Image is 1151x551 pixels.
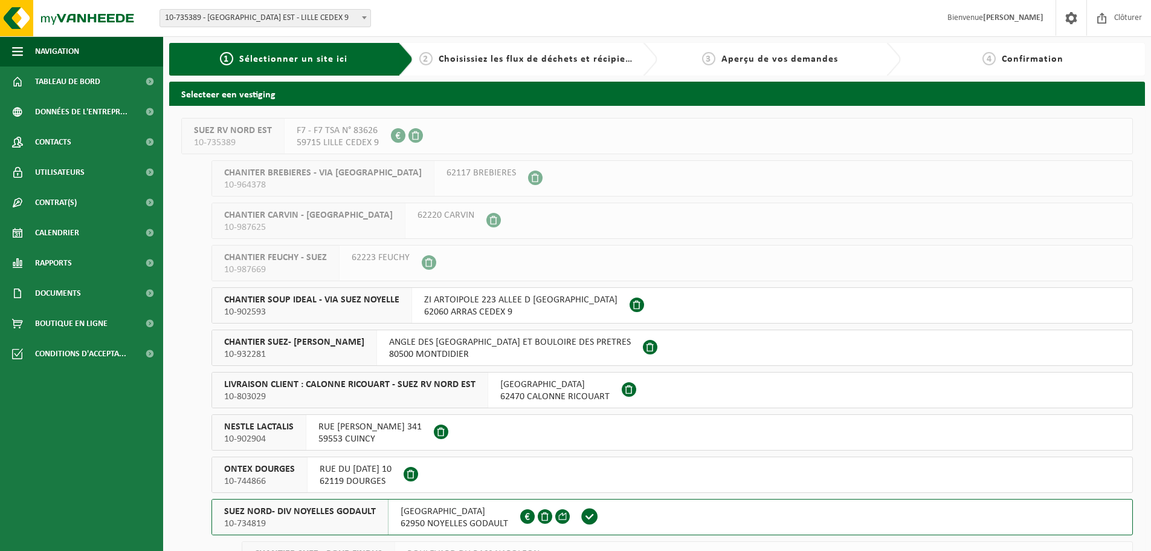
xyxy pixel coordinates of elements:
[389,336,631,348] span: ANGLE DES [GEOGRAPHIC_DATA] ET BOULOIRE DES PRETRES
[169,82,1145,105] h2: Selecteer een vestiging
[35,157,85,187] span: Utilisateurs
[419,52,433,65] span: 2
[389,348,631,360] span: 80500 MONTDIDIER
[35,127,71,157] span: Contacts
[224,518,376,530] span: 10-734819
[439,54,640,64] span: Choisissiez les flux de déchets et récipients
[211,330,1133,366] button: CHANTIER SUEZ- [PERSON_NAME] 10-932281 ANGLE DES [GEOGRAPHIC_DATA] ET BOULOIRE DES PRETRES80500 M...
[982,52,996,65] span: 4
[224,506,376,518] span: SUEZ NORD- DIV NOYELLES GODAULT
[224,306,399,318] span: 10-902593
[160,10,370,27] span: 10-735389 - SUEZ RV NORD EST - LILLE CEDEX 9
[318,421,422,433] span: RUE [PERSON_NAME] 341
[211,372,1133,408] button: LIVRAISON CLIENT : CALONNE RICOUART - SUEZ RV NORD EST 10-803029 [GEOGRAPHIC_DATA]62470 CALONNE R...
[224,463,295,475] span: ONTEX DOURGES
[500,379,610,391] span: [GEOGRAPHIC_DATA]
[224,348,364,360] span: 10-932281
[320,463,392,475] span: RUE DU [DATE] 10
[224,421,294,433] span: NESTLE LACTALIS
[424,306,617,318] span: 62060 ARRAS CEDEX 9
[224,264,327,276] span: 10-987669
[702,52,715,65] span: 3
[224,179,422,191] span: 10-964378
[721,54,838,64] span: Aperçu de vos demandes
[35,187,77,218] span: Contrat(s)
[194,125,272,137] span: SUEZ RV NORD EST
[447,167,516,179] span: 62117 BREBIERES
[297,137,379,149] span: 59715 LILLE CEDEX 9
[211,287,1133,324] button: CHANTIER SOUP IDEAL - VIA SUEZ NOYELLE 10-902593 ZI ARTOIPOLE 223 ALLEE D [GEOGRAPHIC_DATA]62060 ...
[224,379,476,391] span: LIVRAISON CLIENT : CALONNE RICOUART - SUEZ RV NORD EST
[35,278,81,308] span: Documents
[224,336,364,348] span: CHANTIER SUEZ- [PERSON_NAME]
[320,475,392,487] span: 62119 DOURGES
[224,294,399,306] span: CHANTIER SOUP IDEAL - VIA SUEZ NOYELLE
[35,36,79,67] span: Navigation
[401,518,508,530] span: 62950 NOYELLES GODAULT
[352,252,410,264] span: 62223 FEUCHY
[35,67,100,97] span: Tableau de bord
[211,457,1133,493] button: ONTEX DOURGES 10-744866 RUE DU [DATE] 1062119 DOURGES
[224,209,393,221] span: CHANTIER CARVIN - [GEOGRAPHIC_DATA]
[297,125,379,137] span: F7 - F7 TSA N° 83626
[220,52,233,65] span: 1
[211,414,1133,451] button: NESTLE LACTALIS 10-902904 RUE [PERSON_NAME] 34159553 CUINCY
[318,433,422,445] span: 59553 CUINCY
[35,97,127,127] span: Données de l'entrepr...
[224,475,295,487] span: 10-744866
[160,9,371,27] span: 10-735389 - SUEZ RV NORD EST - LILLE CEDEX 9
[983,13,1043,22] strong: [PERSON_NAME]
[211,499,1133,535] button: SUEZ NORD- DIV NOYELLES GODAULT 10-734819 [GEOGRAPHIC_DATA]62950 NOYELLES GODAULT
[35,308,108,339] span: Boutique en ligne
[424,294,617,306] span: ZI ARTOIPOLE 223 ALLEE D [GEOGRAPHIC_DATA]
[500,391,610,403] span: 62470 CALONNE RICOUART
[224,433,294,445] span: 10-902904
[1002,54,1063,64] span: Confirmation
[35,248,72,278] span: Rapports
[224,167,422,179] span: CHANITER BREBIERES - VIA [GEOGRAPHIC_DATA]
[194,137,272,149] span: 10-735389
[239,54,347,64] span: Sélectionner un site ici
[224,252,327,264] span: CHANTIER FEUCHY - SUEZ
[224,391,476,403] span: 10-803029
[401,506,508,518] span: [GEOGRAPHIC_DATA]
[35,218,79,248] span: Calendrier
[418,209,474,221] span: 62220 CARVIN
[224,221,393,233] span: 10-987625
[35,339,126,369] span: Conditions d'accepta...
